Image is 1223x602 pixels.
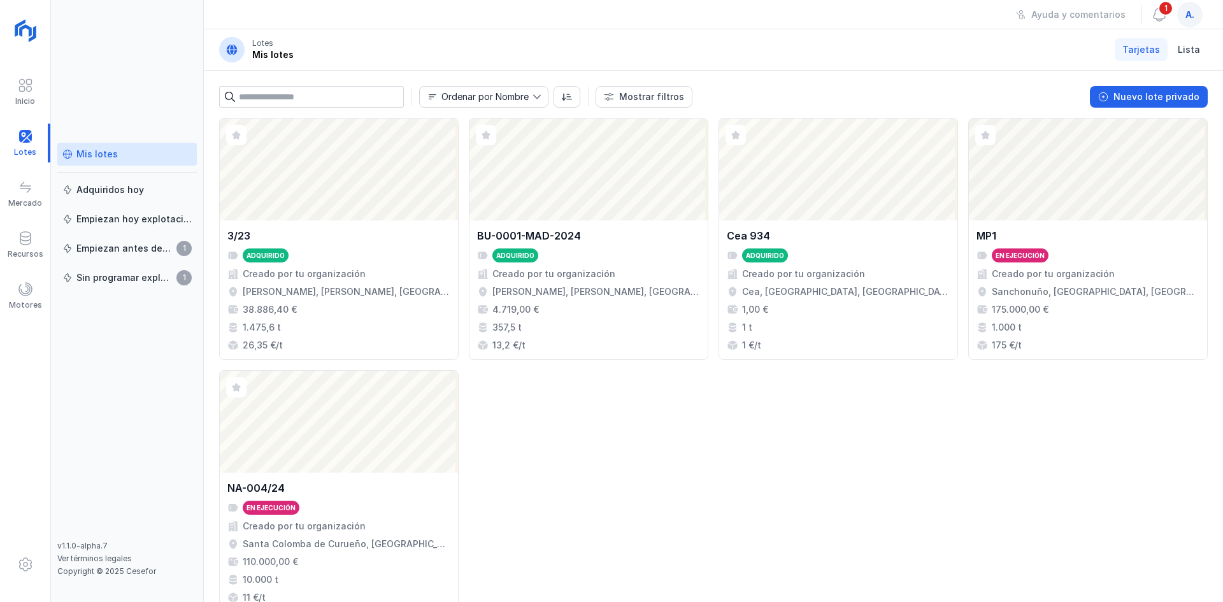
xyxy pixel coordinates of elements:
a: Lista [1170,38,1208,61]
div: 110.000,00 € [243,555,298,568]
a: Tarjetas [1115,38,1168,61]
a: Cea 934AdquiridoCreado por tu organizaciónCea, [GEOGRAPHIC_DATA], [GEOGRAPHIC_DATA], [GEOGRAPHIC_... [719,118,958,360]
button: Nuevo lote privado [1090,86,1208,108]
div: MP1 [976,228,996,243]
div: Sanchonuño, [GEOGRAPHIC_DATA], [GEOGRAPHIC_DATA], [GEOGRAPHIC_DATA] [992,285,1199,298]
span: Lista [1178,43,1200,56]
div: Creado por tu organización [243,268,366,280]
div: Sin programar explotación [76,271,173,284]
div: Creado por tu organización [243,520,366,533]
div: Ayuda y comentarios [1031,8,1126,21]
div: 10.000 t [243,573,278,586]
div: En ejecución [996,251,1045,260]
div: Mercado [8,198,42,208]
a: MP1En ejecuciónCreado por tu organizaciónSanchonuño, [GEOGRAPHIC_DATA], [GEOGRAPHIC_DATA], [GEOGR... [968,118,1208,360]
div: 175.000,00 € [992,303,1048,316]
div: 1.000 t [992,321,1022,334]
button: Ayuda y comentarios [1008,4,1134,25]
a: 3/23AdquiridoCreado por tu organización[PERSON_NAME], [PERSON_NAME], [GEOGRAPHIC_DATA], [GEOGRAPH... [219,118,459,360]
div: Recursos [8,249,43,259]
div: Adquirido [746,251,784,260]
div: En ejecución [247,503,296,512]
div: NA-004/24 [227,480,285,496]
div: BU-0001-MAD-2024 [477,228,581,243]
div: Santa Colomba de Curueño, [GEOGRAPHIC_DATA], [GEOGRAPHIC_DATA], [GEOGRAPHIC_DATA] [243,538,450,550]
div: 357,5 t [492,321,522,334]
div: Ordenar por Nombre [441,92,529,101]
div: 1 €/t [742,339,761,352]
button: Mostrar filtros [596,86,692,108]
a: Adquiridos hoy [57,178,197,201]
div: Nuevo lote privado [1113,90,1199,103]
div: 26,35 €/t [243,339,283,352]
div: Adquirido [496,251,534,260]
div: [PERSON_NAME], [PERSON_NAME], [GEOGRAPHIC_DATA], [GEOGRAPHIC_DATA] [492,285,700,298]
div: Creado por tu organización [492,268,615,280]
div: 1.475,6 t [243,321,281,334]
div: 38.886,40 € [243,303,297,316]
div: Cea 934 [727,228,770,243]
span: 1 [176,270,192,285]
a: Mis lotes [57,143,197,166]
span: Nombre [420,87,533,107]
div: Inicio [15,96,35,106]
span: a. [1185,8,1194,21]
div: 1,00 € [742,303,768,316]
img: logoRight.svg [10,15,41,47]
a: Empiezan hoy explotación [57,208,197,231]
div: v1.1.0-alpha.7 [57,541,197,551]
div: Creado por tu organización [742,268,865,280]
div: 1 t [742,321,752,334]
div: Creado por tu organización [992,268,1115,280]
div: 3/23 [227,228,250,243]
div: Adquirido [247,251,285,260]
a: Empiezan antes de 7 días1 [57,237,197,260]
div: 175 €/t [992,339,1022,352]
div: Cea, [GEOGRAPHIC_DATA], [GEOGRAPHIC_DATA], [GEOGRAPHIC_DATA] [742,285,950,298]
div: Lotes [252,38,273,48]
div: Adquiridos hoy [76,183,144,196]
div: [PERSON_NAME], [PERSON_NAME], [GEOGRAPHIC_DATA], [GEOGRAPHIC_DATA] [243,285,450,298]
div: Mostrar filtros [619,90,684,103]
div: 4.719,00 € [492,303,539,316]
span: 1 [176,241,192,256]
div: 13,2 €/t [492,339,526,352]
a: Ver términos legales [57,554,132,563]
div: Empiezan hoy explotación [76,213,192,226]
span: Tarjetas [1122,43,1160,56]
div: Motores [9,300,42,310]
div: Mis lotes [76,148,118,161]
span: 1 [1158,1,1173,16]
a: Sin programar explotación1 [57,266,197,289]
div: Empiezan antes de 7 días [76,242,173,255]
div: Mis lotes [252,48,294,61]
a: BU-0001-MAD-2024AdquiridoCreado por tu organización[PERSON_NAME], [PERSON_NAME], [GEOGRAPHIC_DATA... [469,118,708,360]
div: Copyright © 2025 Cesefor [57,566,197,577]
